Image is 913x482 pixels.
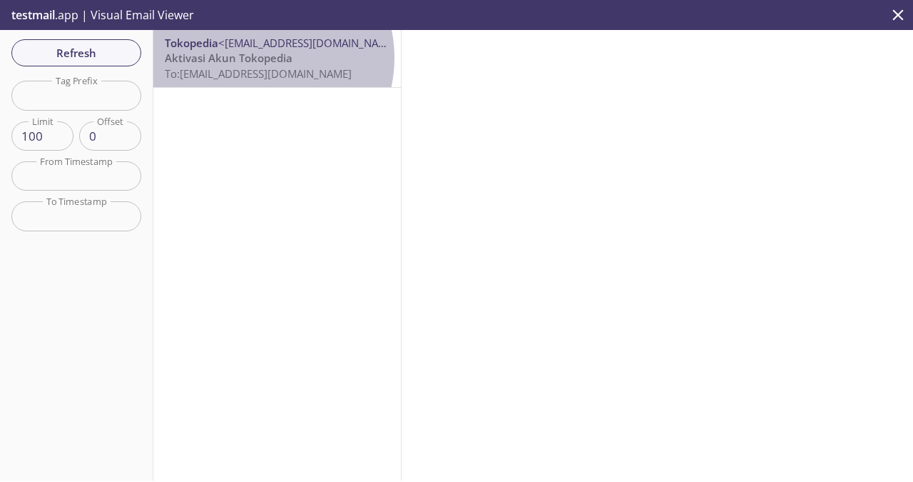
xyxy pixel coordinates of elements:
[153,30,401,87] div: Tokopedia<[EMAIL_ADDRESS][DOMAIN_NAME]>Aktivasi Akun TokopediaTo:[EMAIL_ADDRESS][DOMAIN_NAME]
[11,7,55,23] span: testmail
[218,36,403,50] span: <[EMAIL_ADDRESS][DOMAIN_NAME]>
[165,66,352,81] span: To: [EMAIL_ADDRESS][DOMAIN_NAME]
[23,44,130,62] span: Refresh
[165,36,218,50] span: Tokopedia
[11,39,141,66] button: Refresh
[165,51,292,65] span: Aktivasi Akun Tokopedia
[153,30,401,88] nav: emails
